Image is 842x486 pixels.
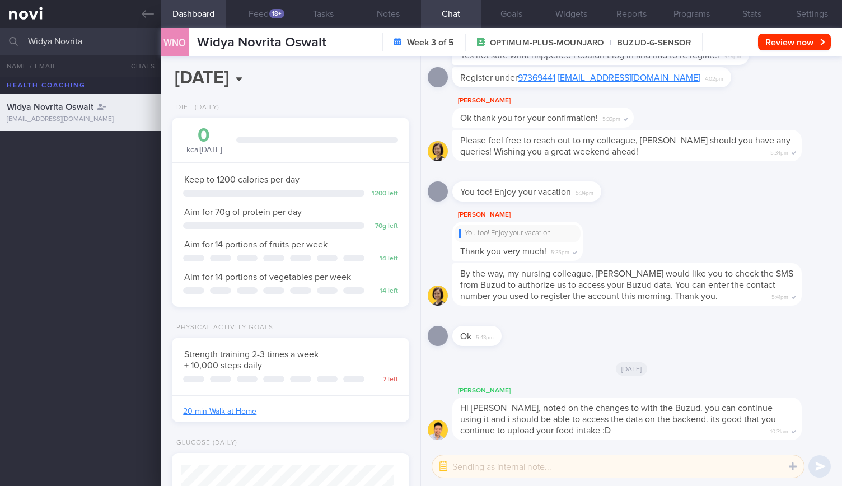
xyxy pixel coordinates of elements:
[771,291,788,301] span: 5:41pm
[184,273,351,282] span: Aim for 14 portions of vegetables per week
[158,21,191,64] div: WNO
[116,55,161,77] button: Chats
[7,102,93,111] span: Widya Novrita Oswalt
[370,287,398,296] div: 14 left
[616,362,648,376] span: [DATE]
[370,376,398,384] div: 7 left
[184,361,262,370] span: + 10,000 steps daily
[172,104,219,112] div: Diet (Daily)
[183,126,225,156] div: kcal [DATE]
[452,384,835,398] div: [PERSON_NAME]
[460,332,471,341] span: Ok
[490,38,604,49] span: OPTIMUM-PLUS-MOUNJARO
[370,222,398,231] div: 70 g left
[460,51,720,60] span: Yes not sure what happened I couldn’t log in and had to re regiater
[452,208,616,222] div: [PERSON_NAME]
[184,175,300,184] span: Keep to 1200 calories per day
[370,190,398,198] div: 1200 left
[7,115,154,124] div: [EMAIL_ADDRESS][DOMAIN_NAME]
[460,247,546,256] span: Thank you very much!
[518,73,555,82] a: 97369441
[770,425,788,436] span: 10:31am
[183,408,256,415] a: 20 min Walk at Home
[602,113,620,123] span: 5:33pm
[269,9,284,18] div: 18+
[172,324,273,332] div: Physical Activity Goals
[460,404,776,435] span: Hi [PERSON_NAME], noted on the changes to with the Buzud. you can continue using it and i should ...
[551,246,569,256] span: 5:35pm
[558,73,700,82] a: [EMAIL_ADDRESS][DOMAIN_NAME]
[460,269,793,301] span: By the way, my nursing colleague, [PERSON_NAME] would like you to check the SMS from Buzud to aut...
[576,186,593,197] span: 5:34pm
[460,136,790,156] span: Please feel free to reach out to my colleague, [PERSON_NAME] should you have any queries! Wishing...
[758,34,831,50] button: Review now
[770,146,788,157] span: 5:34pm
[460,114,598,123] span: Ok thank you for your confirmation!
[407,37,454,48] strong: Week 3 of 5
[183,126,225,146] div: 0
[604,38,691,49] span: BUZUD-6-SENSOR
[452,94,667,108] div: [PERSON_NAME]
[172,439,237,447] div: Glucose (Daily)
[459,229,576,238] div: You too! Enjoy your vacation
[460,73,700,82] span: Register under
[370,255,398,263] div: 14 left
[460,188,571,197] span: You too! Enjoy your vacation
[705,72,723,83] span: 4:02pm
[476,331,494,342] span: 5:43pm
[197,36,326,49] span: Widya Novrita Oswalt
[184,208,302,217] span: Aim for 70g of protein per day
[184,350,319,359] span: Strength training 2-3 times a week
[184,240,328,249] span: Aim for 14 portions of fruits per week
